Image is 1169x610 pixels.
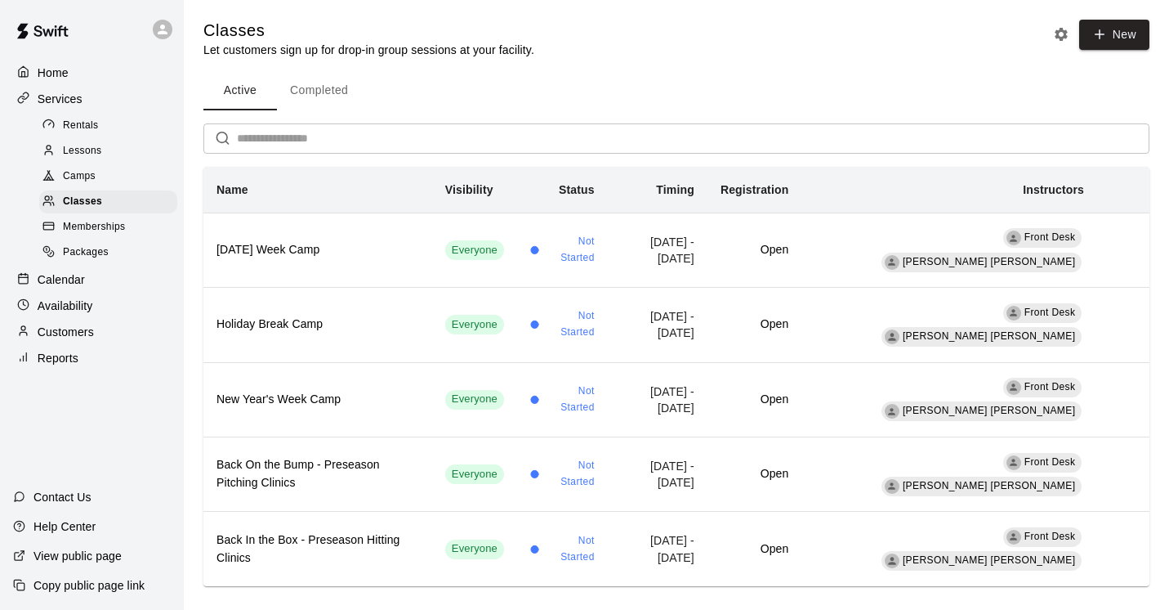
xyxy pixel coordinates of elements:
[1024,381,1076,392] span: Front Desk
[608,213,707,287] td: [DATE] - [DATE]
[545,383,595,416] span: Not Started
[39,165,177,188] div: Camps
[545,458,595,491] span: Not Started
[903,405,1076,416] span: [PERSON_NAME] [PERSON_NAME]
[203,20,534,42] h5: Classes
[608,288,707,362] td: [DATE] - [DATE]
[39,241,177,264] div: Packages
[13,61,171,85] a: Home
[216,183,248,196] b: Name
[1024,456,1076,468] span: Front Desk
[608,512,707,586] td: [DATE] - [DATE]
[885,255,899,270] div: Billy Jack Ryan
[445,243,504,258] span: Everyone
[38,91,83,107] p: Services
[13,87,171,111] a: Services
[445,464,504,484] div: This service is visible to all of your customers
[38,271,85,288] p: Calendar
[445,540,504,559] div: This service is visible to all of your customers
[445,390,504,410] div: This service is visible to all of your customers
[1049,22,1073,47] button: Classes settings
[13,294,171,318] a: Availability
[13,267,171,292] a: Calendar
[721,183,788,196] b: Registration
[277,71,361,110] button: Completed
[1079,20,1149,50] button: New
[39,190,184,215] a: Classes
[545,308,595,341] span: Not Started
[721,316,788,334] h6: Open
[903,256,1076,267] span: [PERSON_NAME] [PERSON_NAME]
[445,541,504,557] span: Everyone
[1006,455,1021,470] div: Front Desk
[608,437,707,511] td: [DATE] - [DATE]
[608,362,707,437] td: [DATE] - [DATE]
[1024,231,1076,243] span: Front Desk
[903,554,1076,566] span: [PERSON_NAME] [PERSON_NAME]
[216,532,419,567] h6: Back In the Box - Preseason Hitting Clinics
[63,143,102,159] span: Lessons
[39,138,184,164] a: Lessons
[39,140,177,163] div: Lessons
[203,71,277,110] button: Active
[721,540,788,558] h6: Open
[721,241,788,259] h6: Open
[216,456,419,492] h6: Back On the Bump - Preseason Pitching Clinics
[1024,531,1076,542] span: Front Desk
[39,215,184,240] a: Memberships
[39,216,177,239] div: Memberships
[656,183,694,196] b: Timing
[885,404,899,419] div: Billy Jack Ryan
[216,241,419,259] h6: [DATE] Week Camp
[559,183,595,196] b: Status
[903,330,1076,342] span: [PERSON_NAME] [PERSON_NAME]
[39,164,184,190] a: Camps
[63,219,125,235] span: Memberships
[39,240,184,266] a: Packages
[38,65,69,81] p: Home
[216,391,419,409] h6: New Year's Week Camp
[1006,306,1021,321] div: Front Desk
[1006,530,1021,545] div: Front Desk
[445,392,504,407] span: Everyone
[545,234,595,267] span: Not Started
[445,240,504,260] div: This service is visible to all of your customers
[445,317,504,333] span: Everyone
[1006,380,1021,395] div: Front Desk
[63,194,102,210] span: Classes
[63,168,96,185] span: Camps
[203,167,1149,586] table: simple table
[1023,183,1084,196] b: Instructors
[216,316,419,334] h6: Holiday Break Camp
[39,114,177,137] div: Rentals
[885,554,899,568] div: Billy Jack Ryan
[39,113,184,138] a: Rentals
[203,42,534,58] p: Let customers sign up for drop-in group sessions at your facility.
[13,320,171,344] a: Customers
[38,298,93,314] p: Availability
[1006,231,1021,245] div: Front Desk
[445,183,493,196] b: Visibility
[721,465,788,483] h6: Open
[445,315,504,334] div: This service is visible to all of your customers
[13,346,171,370] a: Reports
[38,350,78,366] p: Reports
[721,391,788,409] h6: Open
[63,118,99,134] span: Rentals
[903,480,1076,491] span: [PERSON_NAME] [PERSON_NAME]
[33,518,96,535] p: Help Center
[33,577,145,594] p: Copy public page link
[39,191,177,213] div: Classes
[885,330,899,344] div: Billy Jack Ryan
[445,467,504,482] span: Everyone
[885,479,899,494] div: Billy Jack Ryan
[33,489,91,505] p: Contact Us
[38,324,94,340] p: Customers
[1024,307,1076,318] span: Front Desk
